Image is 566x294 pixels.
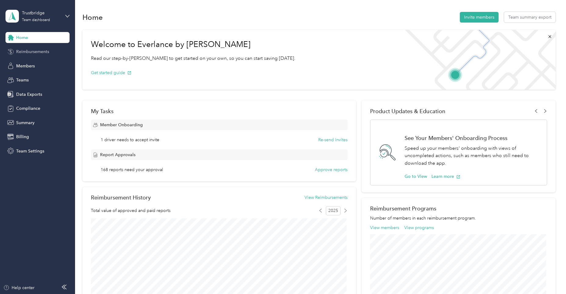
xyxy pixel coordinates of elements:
span: Teams [16,77,29,83]
span: Reimbursements [16,48,49,55]
button: Go to View [405,173,427,180]
button: Get started guide [91,70,132,76]
button: Invite members [460,12,499,23]
span: Member Onboarding [100,122,143,128]
div: My Tasks [91,108,348,114]
span: Product Updates & Education [370,108,445,114]
div: Trustbridge [22,10,60,16]
p: Speed up your members' onboarding with views of uncompleted actions, such as members who still ne... [405,145,540,167]
p: Read our step-by-[PERSON_NAME] to get started on your own, so you can start saving [DATE]. [91,55,295,62]
h1: Home [82,14,103,20]
span: Members [16,63,35,69]
h2: Reimbursement Programs [370,205,547,212]
button: View programs [404,224,434,231]
button: View members [370,224,399,231]
button: Learn more [431,173,460,180]
span: Data Exports [16,91,42,98]
button: Help center [3,285,34,291]
span: Home [16,34,28,41]
span: 1 driver needs to accept invite [101,137,159,143]
iframe: Everlance-gr Chat Button Frame [532,260,566,294]
button: Re-send invites [318,137,348,143]
p: Number of members in each reimbursement program. [370,215,547,221]
button: View Reimbursements [305,194,348,201]
span: 168 reports need your approval [101,167,163,173]
h2: Reimbursement History [91,194,151,201]
img: Welcome to everlance [399,30,555,90]
span: Summary [16,120,34,126]
h1: Welcome to Everlance by [PERSON_NAME] [91,40,295,49]
button: Team summary export [504,12,556,23]
span: Report Approvals [100,152,135,158]
span: Team Settings [16,148,44,154]
span: Compliance [16,105,40,112]
h1: See Your Members' Onboarding Process [405,135,540,141]
span: Total value of approved and paid reports [91,207,171,214]
span: Billing [16,134,29,140]
button: Approve reports [315,167,348,173]
div: Team dashboard [22,18,50,22]
span: 2025 [326,206,341,215]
